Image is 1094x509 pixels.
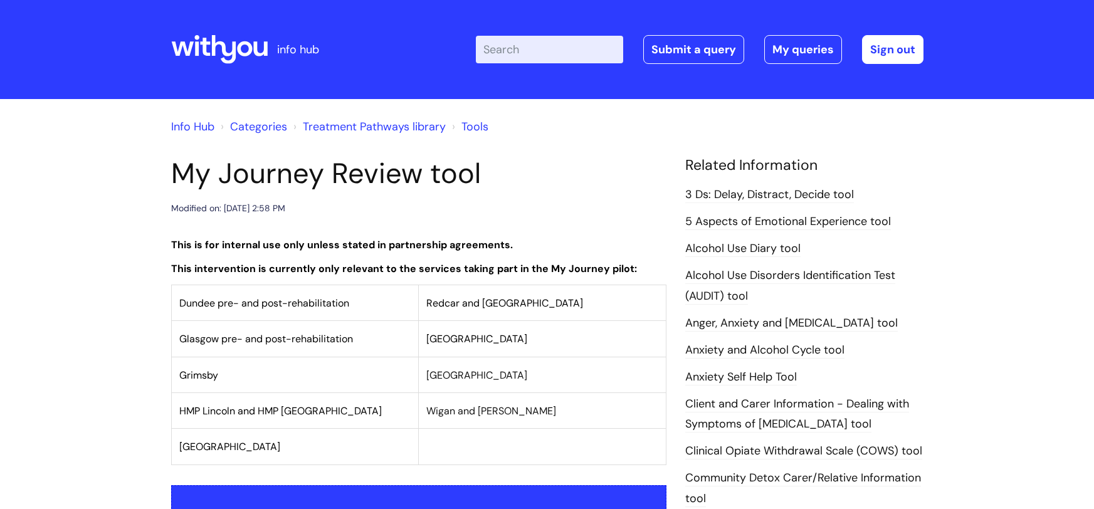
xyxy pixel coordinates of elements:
li: Tools [449,117,488,137]
span: Redcar and [GEOGRAPHIC_DATA] [426,296,583,310]
span: Wigan and [PERSON_NAME] [426,404,556,417]
h4: Related Information [685,157,923,174]
li: Treatment Pathways library [290,117,446,137]
a: Clinical Opiate Withdrawal Scale (COWS) tool [685,443,922,459]
strong: This intervention is currently only relevant to the services taking part in the My Journey pilot: [171,262,637,275]
a: Submit a query [643,35,744,64]
span: Glasgow pre- and post-rehabilitation [179,332,353,345]
strong: This is for internal use only unless stated in partnership agreements. [171,238,513,251]
h1: My Journey Review tool [171,157,666,191]
input: Search [476,36,623,63]
a: Sign out [862,35,923,64]
a: 3 Ds: Delay, Distract, Decide tool [685,187,854,203]
span: Dundee pre- and post-rehabilitation [179,296,349,310]
span: [GEOGRAPHIC_DATA] [426,332,527,345]
span: Grimsby [179,369,218,382]
a: My queries [764,35,842,64]
a: Community Detox Carer/Relative Information tool [685,470,921,506]
a: Anxiety and Alcohol Cycle tool [685,342,844,359]
a: Anxiety Self Help Tool [685,369,797,386]
div: | - [476,35,923,64]
li: Solution home [218,117,287,137]
span: [GEOGRAPHIC_DATA] [426,369,527,382]
a: Categories [230,119,287,134]
div: Modified on: [DATE] 2:58 PM [171,201,285,216]
a: Alcohol Use Diary tool [685,241,801,257]
span: [GEOGRAPHIC_DATA] [179,440,280,453]
a: Treatment Pathways library [303,119,446,134]
a: 5 Aspects of Emotional Experience tool [685,214,891,230]
a: Alcohol Use Disorders Identification Test (AUDIT) tool [685,268,895,304]
a: Info Hub [171,119,214,134]
span: HMP Lincoln and HMP [GEOGRAPHIC_DATA] [179,404,382,417]
a: Anger, Anxiety and [MEDICAL_DATA] tool [685,315,898,332]
a: Tools [461,119,488,134]
a: Client and Carer Information - Dealing with Symptoms of [MEDICAL_DATA] tool [685,396,909,433]
p: info hub [277,39,319,60]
